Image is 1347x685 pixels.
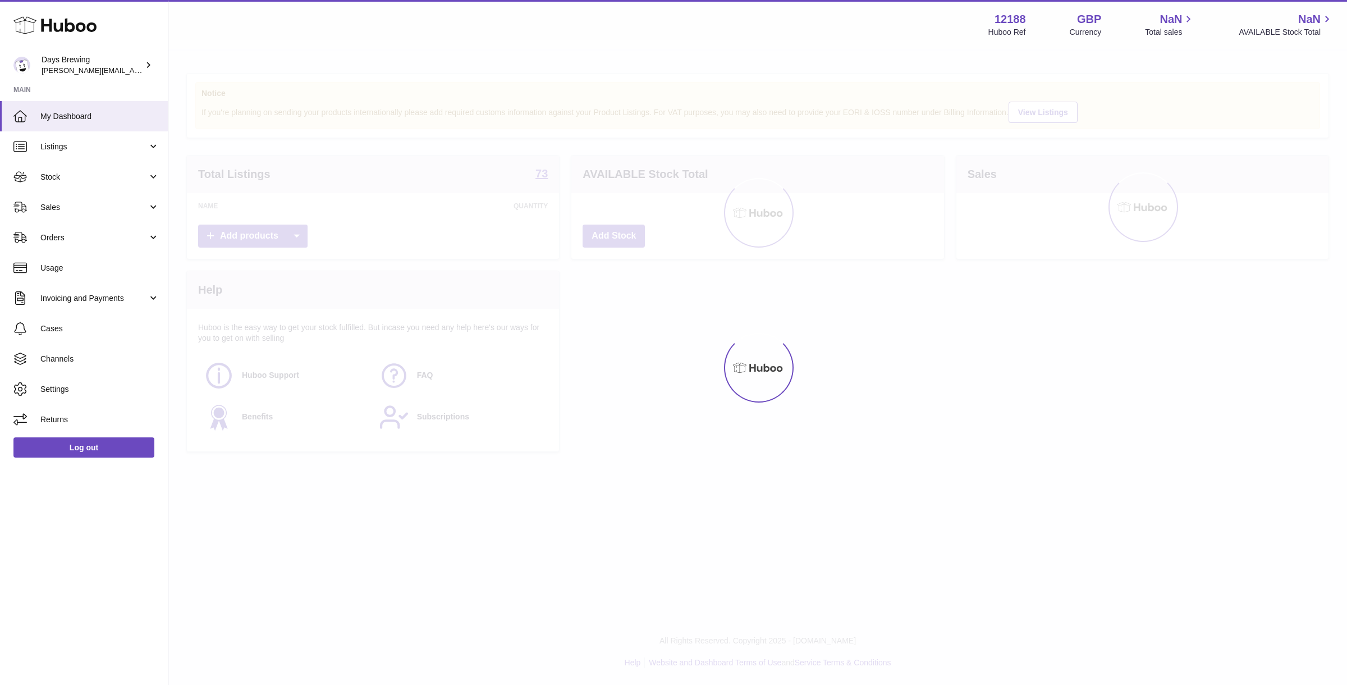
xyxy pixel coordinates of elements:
span: Invoicing and Payments [40,293,148,304]
div: Days Brewing [42,54,143,76]
a: Log out [13,437,154,458]
strong: 12188 [995,12,1026,27]
span: Listings [40,141,148,152]
span: Usage [40,263,159,273]
span: [PERSON_NAME][EMAIL_ADDRESS][DOMAIN_NAME] [42,66,225,75]
span: Orders [40,232,148,243]
span: Settings [40,384,159,395]
span: My Dashboard [40,111,159,122]
span: Channels [40,354,159,364]
div: Huboo Ref [988,27,1026,38]
span: Stock [40,172,148,182]
span: AVAILABLE Stock Total [1239,27,1334,38]
span: Returns [40,414,159,425]
div: Currency [1070,27,1102,38]
a: NaN Total sales [1145,12,1195,38]
span: Sales [40,202,148,213]
a: NaN AVAILABLE Stock Total [1239,12,1334,38]
span: Total sales [1145,27,1195,38]
span: NaN [1298,12,1321,27]
strong: GBP [1077,12,1101,27]
span: NaN [1160,12,1182,27]
img: greg@daysbrewing.com [13,57,30,74]
span: Cases [40,323,159,334]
